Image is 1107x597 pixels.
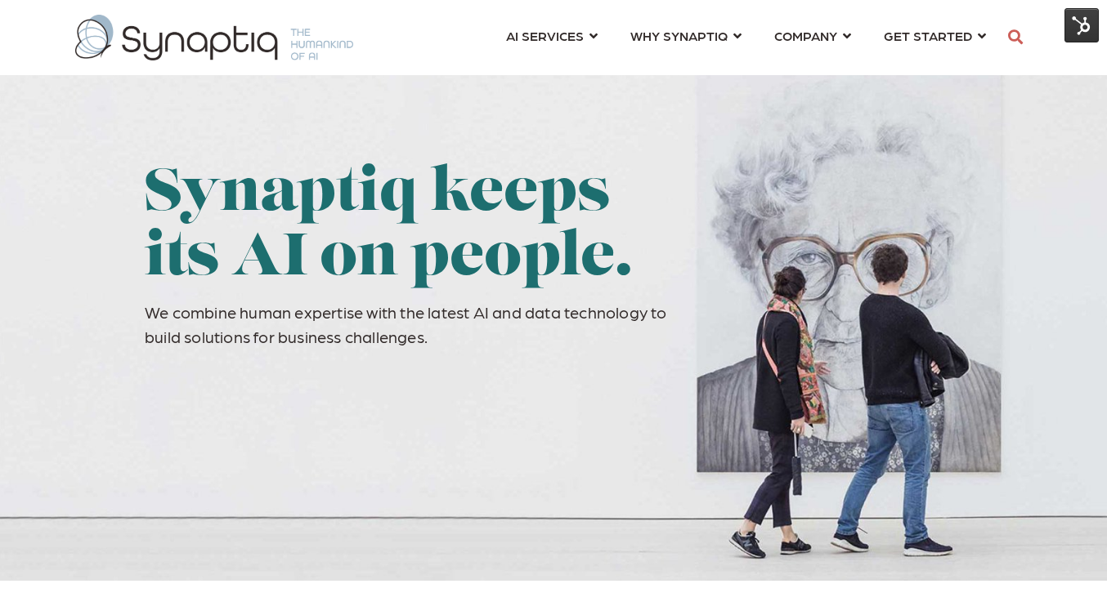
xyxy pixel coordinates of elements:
a: WHY SYNAPTIQ [630,20,742,51]
img: synaptiq logo-1 [75,15,353,60]
iframe: Embedded CTA [374,376,522,417]
nav: menu [490,8,1002,67]
span: WHY SYNAPTIQ [630,25,728,47]
p: We combine human expertise with the latest AI and data technology to build solutions for business... [145,300,683,349]
span: AI SERVICES [506,25,584,47]
a: AI SERVICES [506,20,598,51]
iframe: Embedded CTA [145,376,329,417]
span: Synaptiq keeps its AI on people. [145,166,633,289]
a: COMPANY [774,20,851,51]
span: GET STARTED [884,25,972,47]
a: GET STARTED [884,20,986,51]
span: COMPANY [774,25,837,47]
img: HubSpot Tools Menu Toggle [1064,8,1099,42]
